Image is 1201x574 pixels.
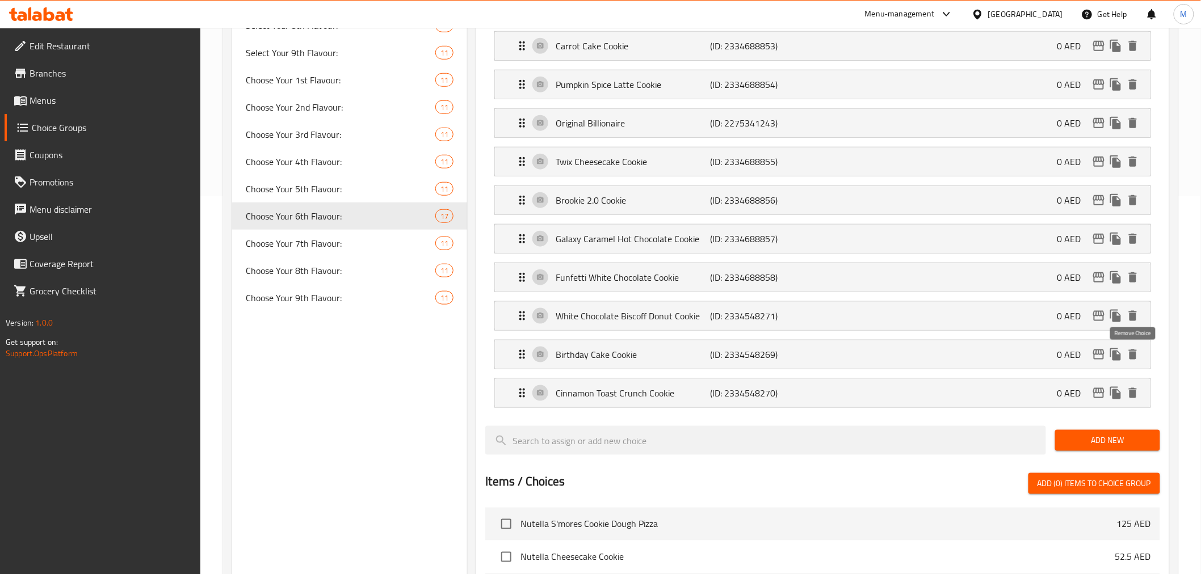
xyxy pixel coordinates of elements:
[232,284,468,311] div: Choose Your 9th Flavour:11
[556,271,710,284] p: Funfetti White Chocolate Cookie
[5,32,200,60] a: Edit Restaurant
[711,155,814,168] p: (ID: 2334688855)
[232,230,468,257] div: Choose Your 7th Flavour:11
[1057,271,1090,284] p: 0 AED
[1107,346,1124,363] button: duplicate
[436,265,453,276] span: 11
[1107,115,1124,132] button: duplicate
[485,426,1046,455] input: search
[5,60,200,87] a: Branches
[556,116,710,130] p: Original Billionaire
[485,142,1160,181] li: Expand
[1124,37,1141,54] button: delete
[1124,385,1141,402] button: delete
[1107,37,1124,54] button: duplicate
[1124,115,1141,132] button: delete
[436,129,453,140] span: 11
[246,155,436,168] span: Choose Your 4th Flavour:
[988,8,1063,20] div: [GEOGRAPHIC_DATA]
[1115,550,1151,564] p: 52.5 AED
[485,374,1160,412] li: Expand
[30,202,191,216] span: Menu disclaimer
[1090,37,1107,54] button: edit
[436,102,453,113] span: 11
[246,128,436,141] span: Choose Your 3rd Flavour:
[494,545,518,569] span: Select choice
[5,87,200,114] a: Menus
[1107,153,1124,170] button: duplicate
[5,114,200,141] a: Choice Groups
[436,238,453,249] span: 11
[435,291,453,305] div: Choices
[232,148,468,175] div: Choose Your 4th Flavour:11
[485,258,1160,297] li: Expand
[6,335,58,349] span: Get support on:
[5,223,200,250] a: Upsell
[485,181,1160,220] li: Expand
[1090,230,1107,247] button: edit
[1124,192,1141,209] button: delete
[5,250,200,277] a: Coverage Report
[1057,39,1090,53] p: 0 AED
[1117,517,1151,531] p: 125 AED
[1124,230,1141,247] button: delete
[30,175,191,189] span: Promotions
[436,48,453,58] span: 11
[30,66,191,80] span: Branches
[495,109,1150,137] div: Expand
[485,297,1160,335] li: Expand
[556,348,710,361] p: Birthday Cake Cookie
[485,473,565,490] h2: Items / Choices
[246,100,436,114] span: Choose Your 2nd Flavour:
[1124,346,1141,363] button: delete
[232,94,468,121] div: Choose Your 2nd Flavour:11
[485,65,1160,104] li: Expand
[246,73,436,87] span: Choose Your 1st Flavour:
[435,73,453,87] div: Choices
[6,346,78,361] a: Support.OpsPlatform
[1124,76,1141,93] button: delete
[6,315,33,330] span: Version:
[1124,153,1141,170] button: delete
[1107,192,1124,209] button: duplicate
[30,284,191,298] span: Grocery Checklist
[711,271,814,284] p: (ID: 2334688858)
[32,121,191,134] span: Choice Groups
[30,230,191,243] span: Upsell
[1057,193,1090,207] p: 0 AED
[435,100,453,114] div: Choices
[711,78,814,91] p: (ID: 2334688854)
[232,66,468,94] div: Choose Your 1st Flavour:11
[246,182,436,196] span: Choose Your 5th Flavour:
[1064,433,1151,448] span: Add New
[711,348,814,361] p: (ID: 2334548269)
[246,19,436,32] span: Select Your 8th Flavour:
[711,386,814,400] p: (ID: 2334548270)
[1107,385,1124,402] button: duplicate
[436,293,453,303] span: 11
[30,257,191,271] span: Coverage Report
[435,209,453,223] div: Choices
[1057,155,1090,168] p: 0 AED
[5,168,200,196] a: Promotions
[1090,115,1107,132] button: edit
[1090,307,1107,324] button: edit
[1057,232,1090,246] p: 0 AED
[556,78,710,91] p: Pumpkin Spice Latte Cookie
[1107,76,1124,93] button: duplicate
[232,202,468,230] div: Choose Your 6th Flavour:17
[711,232,814,246] p: (ID: 2334688857)
[520,517,1116,531] span: Nutella S'mores Cookie Dough Pizza
[30,94,191,107] span: Menus
[865,7,935,21] div: Menu-management
[232,257,468,284] div: Choose Your 8th Flavour:11
[246,264,436,277] span: Choose Your 8th Flavour:
[435,182,453,196] div: Choices
[1028,473,1160,494] button: Add (0) items to choice group
[35,315,53,330] span: 1.0.0
[232,39,468,66] div: Select Your 9th Flavour:11
[1090,269,1107,286] button: edit
[495,225,1150,253] div: Expand
[246,46,436,60] span: Select Your 9th Flavour:
[495,70,1150,99] div: Expand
